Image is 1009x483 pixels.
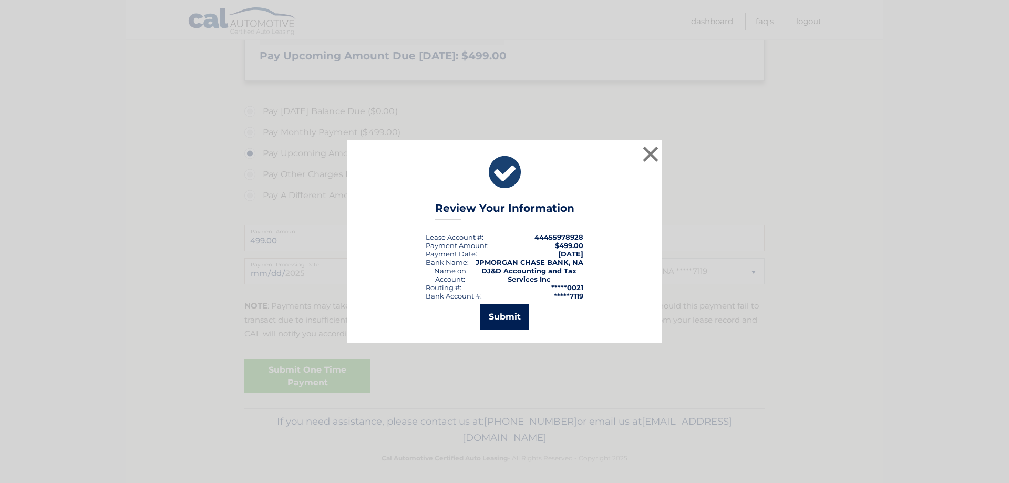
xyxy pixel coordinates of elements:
[481,266,576,283] strong: DJ&D Accounting and Tax Services Inc
[480,304,529,330] button: Submit
[640,143,661,165] button: ×
[426,250,477,258] div: :
[555,241,583,250] span: $499.00
[426,292,482,300] div: Bank Account #:
[558,250,583,258] span: [DATE]
[426,233,483,241] div: Lease Account #:
[426,241,489,250] div: Payment Amount:
[534,233,583,241] strong: 44455978928
[426,283,461,292] div: Routing #:
[426,250,476,258] span: Payment Date
[426,258,469,266] div: Bank Name:
[476,258,583,266] strong: JPMORGAN CHASE BANK, NA
[435,202,574,220] h3: Review Your Information
[426,266,475,283] div: Name on Account:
